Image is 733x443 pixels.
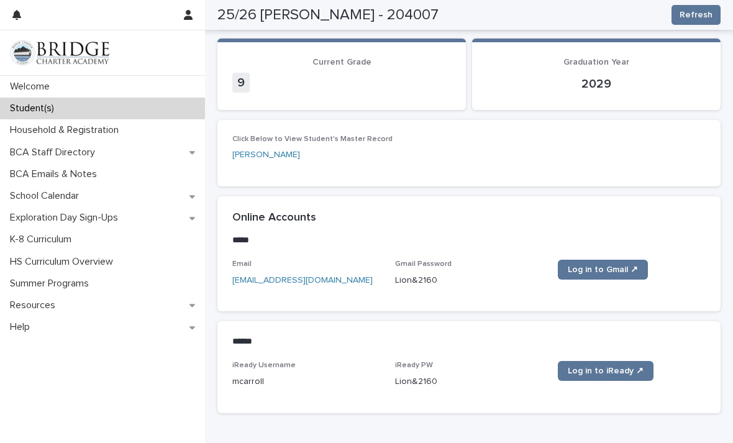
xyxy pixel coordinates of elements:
span: Email [232,260,252,268]
p: BCA Emails & Notes [5,168,107,180]
p: Exploration Day Sign-Ups [5,212,128,224]
p: Lion&2160 [395,375,543,388]
p: Summer Programs [5,278,99,290]
a: Log in to iReady ↗ [558,361,653,381]
img: V1C1m3IdTEidaUdm9Hs0 [10,40,109,65]
span: Log in to Gmail ↗ [568,265,638,274]
span: iReady PW [395,362,433,369]
p: BCA Staff Directory [5,147,105,158]
a: Log in to Gmail ↗ [558,260,648,280]
a: [EMAIL_ADDRESS][DOMAIN_NAME] [232,276,373,285]
p: Student(s) [5,103,64,114]
h2: Online Accounts [232,211,316,225]
p: School Calendar [5,190,89,202]
span: Current Grade [312,58,371,66]
p: Resources [5,299,65,311]
span: Graduation Year [563,58,629,66]
button: Refresh [672,5,721,25]
h2: 25/26 [PERSON_NAME] - 204007 [217,6,439,24]
p: Help [5,321,40,333]
p: Lion&2160 [395,274,543,287]
p: Welcome [5,81,60,93]
span: Gmail Password [395,260,452,268]
p: mcarroll [232,375,380,388]
p: 2029 [487,76,706,91]
span: iReady Username [232,362,296,369]
p: K-8 Curriculum [5,234,81,245]
span: Refresh [680,9,713,21]
span: 9 [232,73,250,93]
p: Household & Registration [5,124,129,136]
span: Log in to iReady ↗ [568,367,644,375]
p: HS Curriculum Overview [5,256,123,268]
span: Click Below to View Student's Master Record [232,135,393,143]
a: [PERSON_NAME] [232,148,300,162]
